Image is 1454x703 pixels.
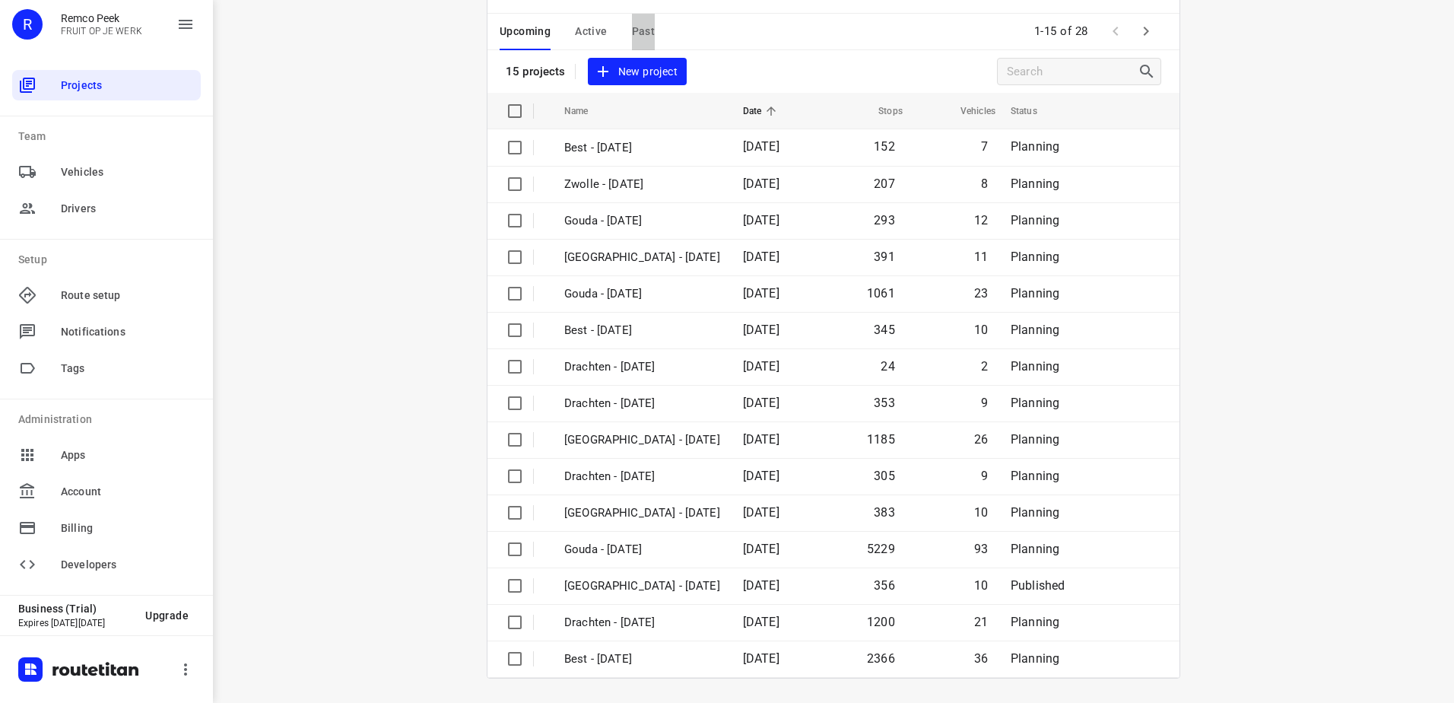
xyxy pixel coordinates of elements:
p: Best - Friday [564,139,720,157]
span: Upcoming [500,22,551,41]
span: 305 [874,469,895,483]
span: 9 [981,396,988,410]
p: FRUIT OP JE WERK [61,26,142,37]
span: Planning [1011,213,1059,227]
div: Billing [12,513,201,543]
span: Status [1011,102,1057,120]
span: [DATE] [743,250,779,264]
div: Tags [12,353,201,383]
span: 7 [981,139,988,154]
span: 293 [874,213,895,227]
span: Planning [1011,139,1059,154]
span: 207 [874,177,895,191]
div: Account [12,476,201,507]
span: 152 [874,139,895,154]
div: Vehicles [12,157,201,187]
p: Antwerpen - Monday [564,577,720,595]
p: Gouda - [DATE] [564,285,720,303]
span: 93 [974,542,988,556]
span: Active [575,22,607,41]
span: [DATE] [743,286,779,301]
span: 10 [974,323,988,337]
span: 10 [974,505,988,520]
p: Gouda - [DATE] [564,541,720,558]
input: Search projects [1007,60,1138,84]
span: 10 [974,578,988,593]
span: Planning [1011,396,1059,410]
span: Account [61,484,195,500]
span: Stops [859,102,903,120]
p: Team [18,129,201,145]
span: Planning [1011,542,1059,556]
span: 345 [874,323,895,337]
span: 24 [881,359,894,374]
span: 391 [874,250,895,264]
span: Planning [1011,469,1059,483]
span: [DATE] [743,469,779,483]
span: Notifications [61,324,195,340]
span: Planning [1011,250,1059,264]
span: Billing [61,520,195,536]
div: Apps [12,440,201,470]
span: 12 [974,213,988,227]
span: Developers [61,557,195,573]
span: Planning [1011,323,1059,337]
span: [DATE] [743,139,779,154]
span: Planning [1011,177,1059,191]
p: Zwolle - Wednesday [564,431,720,449]
span: Vehicles [941,102,995,120]
span: [DATE] [743,323,779,337]
p: Zwolle - Friday [564,176,720,193]
p: Remco Peek [61,12,142,24]
span: 1-15 of 28 [1028,15,1094,48]
span: Planning [1011,505,1059,520]
p: Drachten - Monday [564,614,720,631]
span: Planning [1011,615,1059,629]
span: Next Page [1131,16,1161,46]
span: Upgrade [145,609,189,622]
span: Planning [1011,651,1059,666]
span: 5229 [867,542,895,556]
span: Date [743,102,782,120]
p: Best - Monday [564,651,720,668]
span: Planning [1011,359,1059,374]
span: 383 [874,505,895,520]
p: [GEOGRAPHIC_DATA] - [DATE] [564,504,720,522]
span: 2366 [867,651,895,666]
p: Drachten - [DATE] [564,395,720,412]
span: Planning [1011,432,1059,447]
p: [GEOGRAPHIC_DATA] - [DATE] [564,249,720,266]
div: Developers [12,549,201,580]
span: Published [1011,578,1065,593]
span: [DATE] [743,615,779,629]
div: Projects [12,70,201,100]
span: 21 [974,615,988,629]
span: 356 [874,578,895,593]
p: Setup [18,252,201,268]
span: 1200 [867,615,895,629]
div: Drivers [12,193,201,224]
div: Search [1138,62,1160,81]
span: New project [597,62,678,81]
p: Best - [DATE] [564,322,720,339]
button: New project [588,58,687,86]
span: Past [632,22,656,41]
span: 26 [974,432,988,447]
span: 8 [981,177,988,191]
span: 11 [974,250,988,264]
span: Previous Page [1100,16,1131,46]
p: Gouda - Friday [564,212,720,230]
span: 353 [874,396,895,410]
span: [DATE] [743,651,779,666]
span: [DATE] [743,542,779,556]
button: Upgrade [133,602,201,629]
span: 36 [974,651,988,666]
span: [DATE] [743,578,779,593]
span: [DATE] [743,432,779,447]
span: 2 [981,359,988,374]
p: Drachten - [DATE] [564,358,720,376]
span: Projects [61,78,195,94]
span: 1061 [867,286,895,301]
div: Route setup [12,280,201,310]
p: Administration [18,412,201,428]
